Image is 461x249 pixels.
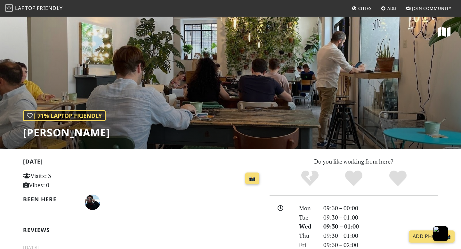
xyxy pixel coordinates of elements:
[295,231,319,240] div: Thu
[358,5,372,11] span: Cities
[378,3,399,14] a: Add
[319,231,442,240] div: 09:30 – 01:00
[409,230,455,243] a: Add Photo 📸
[37,4,62,12] span: Friendly
[23,126,110,139] h1: [PERSON_NAME]
[412,5,451,11] span: Join Community
[23,171,98,190] p: Visits: 3 Vibes: 0
[5,4,13,12] img: LaptopFriendly
[15,4,36,12] span: Laptop
[23,227,262,233] h2: Reviews
[387,5,397,11] span: Add
[376,170,420,187] div: Definitely!
[270,157,438,166] p: Do you like working from here?
[23,110,106,121] div: | 71% Laptop Friendly
[5,3,63,14] a: LaptopFriendly LaptopFriendly
[85,195,100,210] img: 5466-riccardo.jpg
[23,196,77,203] h2: Been here
[403,3,454,14] a: Join Community
[319,213,442,222] div: 09:30 – 01:00
[85,198,100,205] span: Riccardo Righi
[288,170,332,187] div: No
[245,173,259,185] a: 📸
[349,3,374,14] a: Cities
[319,222,442,231] div: 09:30 – 01:00
[295,222,319,231] div: Wed
[295,213,319,222] div: Tue
[332,170,376,187] div: Yes
[23,158,262,167] h2: [DATE]
[319,204,442,213] div: 09:30 – 00:00
[295,204,319,213] div: Mon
